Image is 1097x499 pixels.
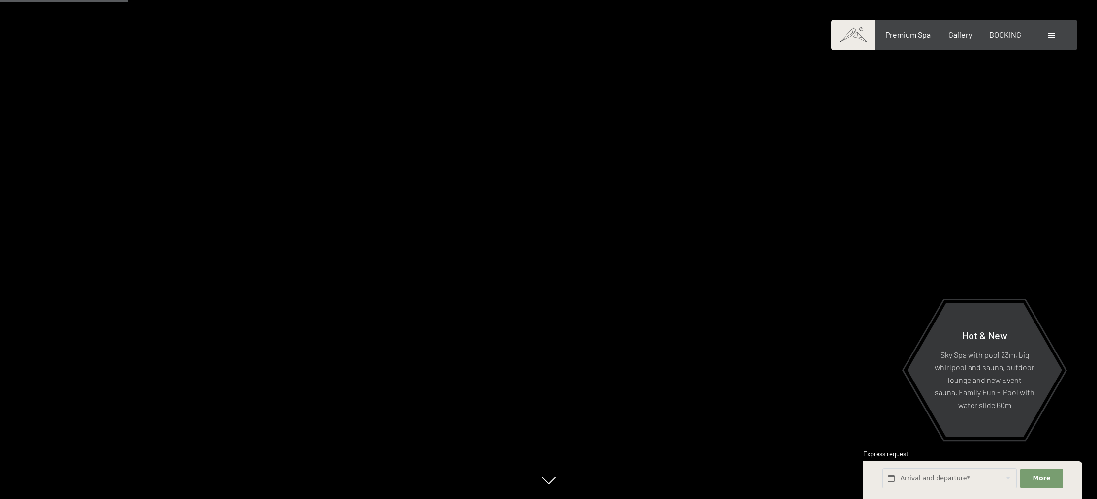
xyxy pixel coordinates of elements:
[1020,469,1063,489] button: More
[931,348,1038,411] p: Sky Spa with pool 23m, big whirlpool and sauna, outdoor lounge and new Event sauna, Family Fun - ...
[863,450,909,458] span: Express request
[962,329,1007,341] span: Hot & New
[989,30,1021,39] a: BOOKING
[1033,474,1051,483] span: More
[907,302,1063,438] a: Hot & New Sky Spa with pool 23m, big whirlpool and sauna, outdoor lounge and new Event sauna, Fam...
[948,30,972,39] a: Gallery
[885,30,931,39] a: Premium Spa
